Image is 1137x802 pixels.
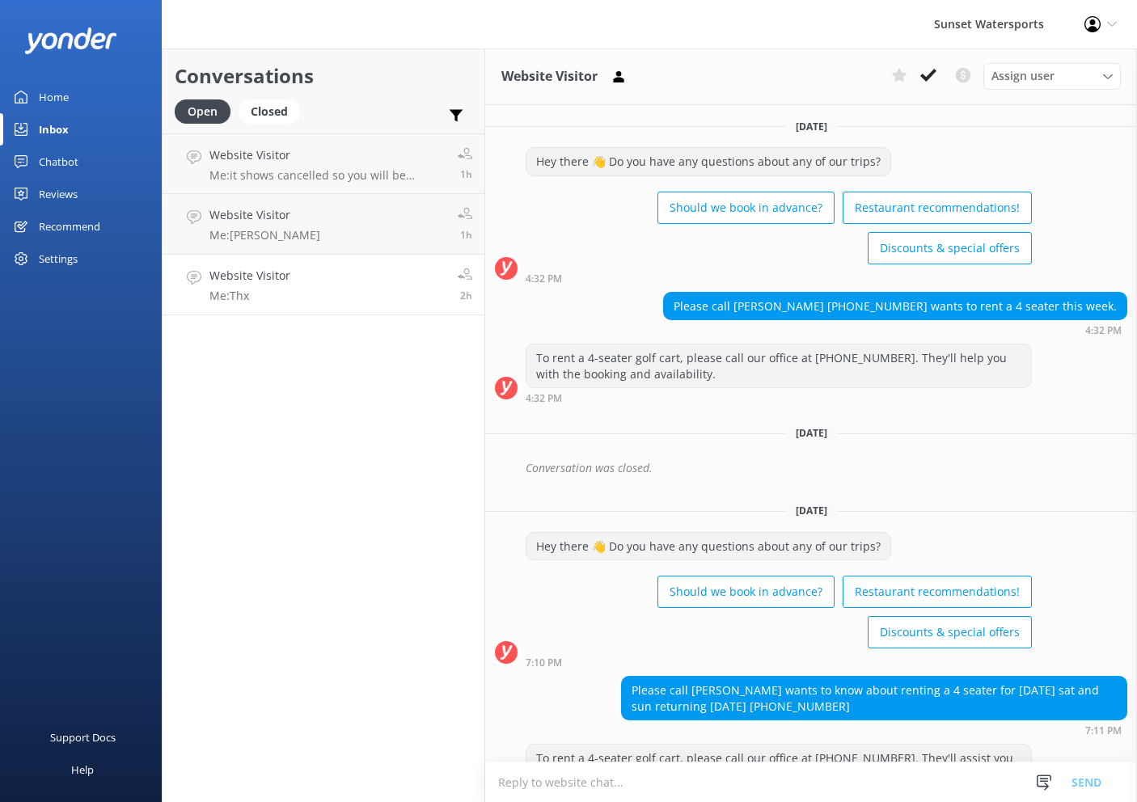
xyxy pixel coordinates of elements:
button: Should we book in advance? [657,192,835,224]
div: Inbox [39,113,69,146]
div: Please call [PERSON_NAME] wants to know about renting a 4 seater for [DATE] sat and sun returning... [622,677,1126,720]
div: Help [71,753,94,786]
h3: Website Visitor [501,66,598,87]
a: Closed [239,102,308,120]
div: Hey there 👋 Do you have any questions about any of our trips? [526,148,890,175]
a: Open [175,102,239,120]
p: Me: [PERSON_NAME] [209,228,320,243]
span: [DATE] [786,504,837,517]
a: Website VisitorMe:[PERSON_NAME]1h [163,194,484,255]
span: Oct 03 2025 01:45pm (UTC -05:00) America/Cancun [460,167,472,181]
a: Website VisitorMe:it shows cancelled so you will be automatically refunded1h [163,133,484,194]
h4: Website Visitor [209,206,320,224]
div: Conversation was closed. [526,454,1127,482]
div: Recommend [39,210,100,243]
h2: Conversations [175,61,472,91]
div: To rent a 4-seater golf cart, please call our office at [PHONE_NUMBER]. They'll assist you with t... [526,745,1031,787]
strong: 4:32 PM [526,274,562,284]
button: Discounts & special offers [868,232,1032,264]
div: 2025-09-16T13:38:29.810 [495,454,1127,482]
div: Assign User [983,63,1121,89]
div: Sep 23 2025 06:11pm (UTC -05:00) America/Cancun [621,724,1127,736]
div: Please call [PERSON_NAME] [PHONE_NUMBER] wants to rent a 4 seater this week. [664,293,1126,320]
button: Should we book in advance? [657,576,835,608]
strong: 4:32 PM [1085,326,1122,336]
a: Website VisitorMe:Thx2h [163,255,484,315]
div: Chatbot [39,146,78,178]
strong: 7:10 PM [526,658,562,668]
p: Me: Thx [209,289,290,303]
div: Open [175,99,230,124]
div: Reviews [39,178,78,210]
div: Sep 15 2025 03:32pm (UTC -05:00) America/Cancun [663,324,1127,336]
div: Sep 15 2025 03:32pm (UTC -05:00) America/Cancun [526,392,1032,403]
div: Hey there 👋 Do you have any questions about any of our trips? [526,533,890,560]
div: Home [39,81,69,113]
span: [DATE] [786,120,837,133]
p: Me: it shows cancelled so you will be automatically refunded [209,168,446,183]
h4: Website Visitor [209,267,290,285]
button: Restaurant recommendations! [843,576,1032,608]
span: [DATE] [786,426,837,440]
span: Oct 03 2025 01:13pm (UTC -05:00) America/Cancun [460,228,472,242]
strong: 7:11 PM [1085,726,1122,736]
div: To rent a 4-seater golf cart, please call our office at [PHONE_NUMBER]. They'll help you with the... [526,344,1031,387]
div: Sep 23 2025 06:10pm (UTC -05:00) America/Cancun [526,656,1032,668]
h4: Website Visitor [209,146,446,164]
div: Sep 15 2025 03:32pm (UTC -05:00) America/Cancun [526,272,1032,284]
span: Oct 03 2025 12:02pm (UTC -05:00) America/Cancun [460,289,472,302]
img: yonder-white-logo.png [24,27,117,54]
button: Discounts & special offers [868,616,1032,648]
span: Assign user [991,67,1055,85]
strong: 4:32 PM [526,394,562,403]
button: Restaurant recommendations! [843,192,1032,224]
div: Closed [239,99,300,124]
div: Settings [39,243,78,275]
div: Support Docs [50,721,116,753]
